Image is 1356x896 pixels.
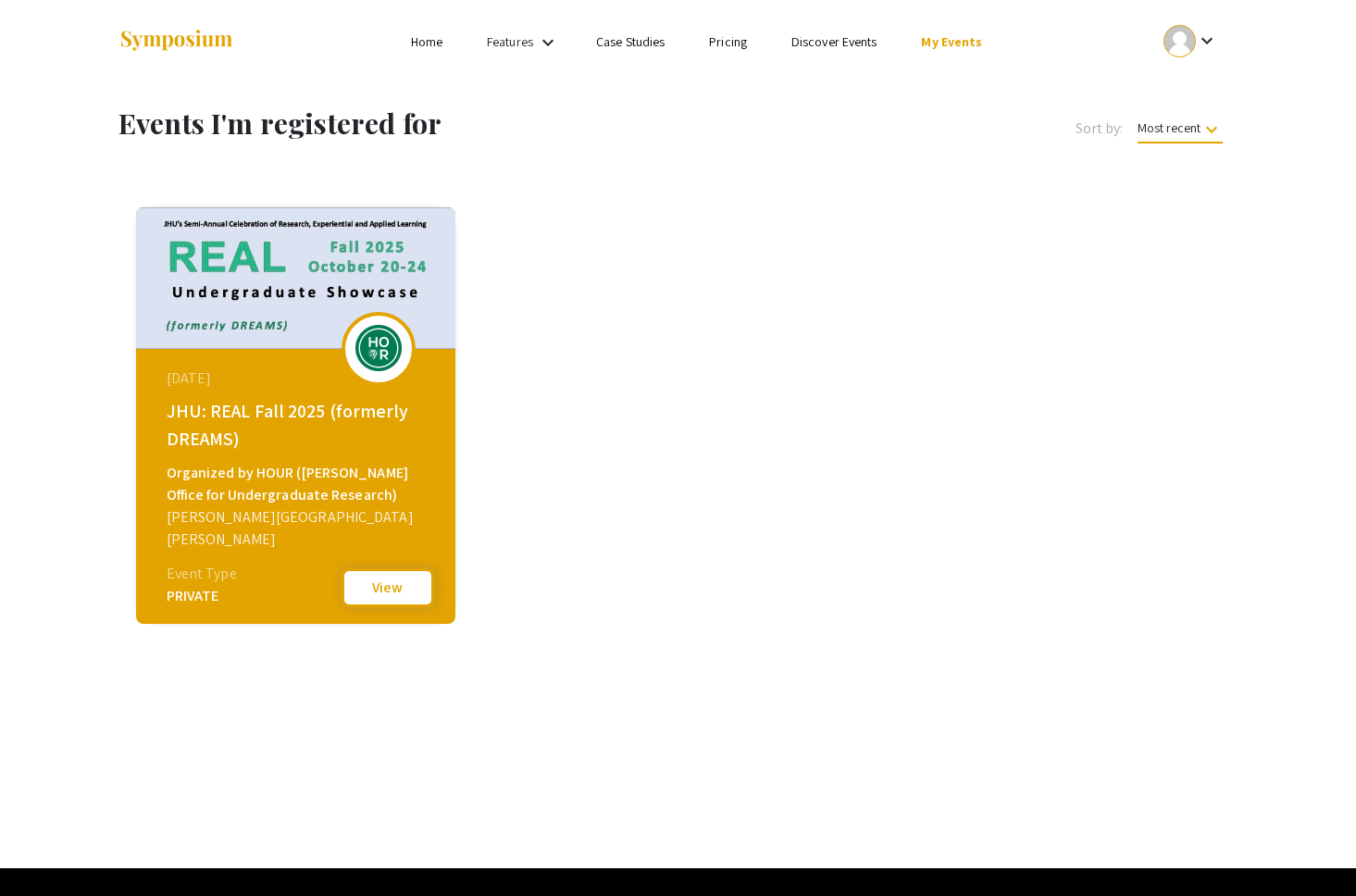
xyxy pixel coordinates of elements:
a: Pricing [709,33,747,50]
h1: Events I'm registered for [118,106,760,140]
button: Expand account dropdown [1144,20,1238,62]
div: Organized by HOUR ([PERSON_NAME] Office for Undergraduate Research) [167,462,429,506]
iframe: Chat [14,813,79,882]
button: View [342,568,434,607]
img: jhu-real-fall-2025-formerly-dreams_eventLogo_e206f4_.png [351,325,406,371]
mat-icon: Expand account dropdown [1196,30,1218,52]
a: My Events [921,33,982,50]
mat-icon: keyboard_arrow_down [1200,118,1223,141]
div: JHU: REAL Fall 2025 (formerly DREAMS) [167,397,429,453]
div: PRIVATE [167,585,237,607]
button: Most recent [1123,111,1238,144]
a: Discover Events [791,33,877,50]
a: Case Studies [596,33,665,50]
span: Sort by: [1076,118,1124,140]
div: [DATE] [167,367,429,390]
img: Symposium by ForagerOne [118,29,234,54]
div: Event Type [167,563,237,585]
mat-icon: Expand Features list [537,31,559,54]
a: Features [487,33,533,50]
img: jhu-real-fall-2025-formerly-dreams_eventCoverPhoto_af2ebe__thumb.jpg [136,207,455,349]
a: Home [411,33,442,50]
div: [PERSON_NAME][GEOGRAPHIC_DATA][PERSON_NAME] [167,506,429,551]
span: Most recent [1138,119,1223,143]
